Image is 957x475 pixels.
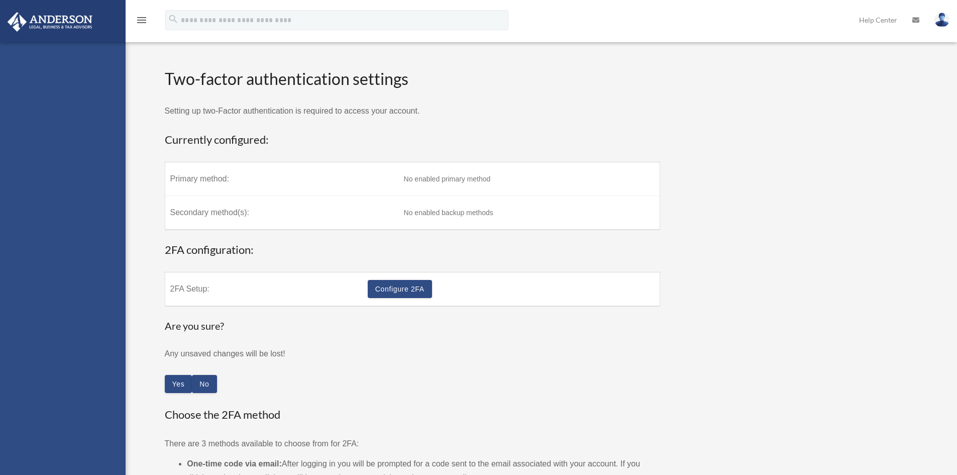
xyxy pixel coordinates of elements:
[170,205,394,221] label: Secondary method(s):
[165,347,381,361] p: Any unsaved changes will be lost!
[165,242,661,258] h3: 2FA configuration:
[165,104,661,118] p: Setting up two-Factor authentication is required to access your account.
[165,68,661,90] h2: Two-factor authentication settings
[934,13,949,27] img: User Pic
[136,14,148,26] i: menu
[165,319,381,333] h4: Are you sure?
[192,375,217,393] button: Close this dialog window
[136,18,148,26] a: menu
[170,171,394,187] label: Primary method:
[170,281,358,297] label: 2FA Setup:
[368,280,432,298] a: Configure 2FA
[165,407,661,423] h3: Choose the 2FA method
[187,459,282,468] strong: One-time code via email:
[165,375,192,393] button: Close this dialog window and the wizard
[399,196,660,230] td: No enabled backup methods
[168,14,179,25] i: search
[399,162,660,196] td: No enabled primary method
[165,132,661,148] h3: Currently configured:
[5,12,95,32] img: Anderson Advisors Platinum Portal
